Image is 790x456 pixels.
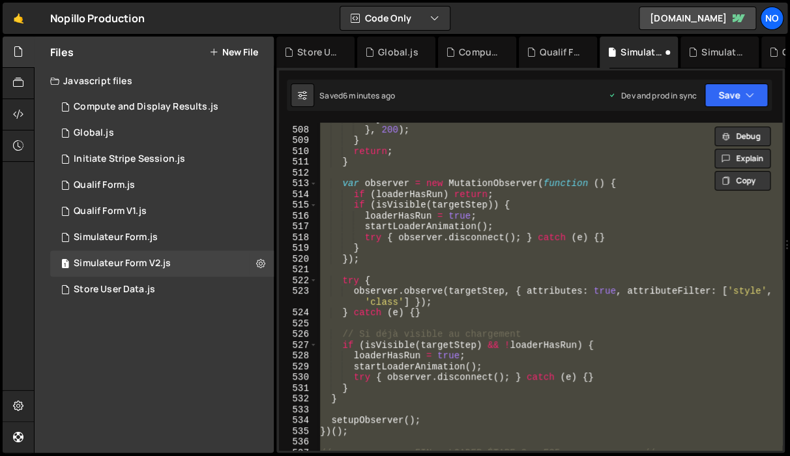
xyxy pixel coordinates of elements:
div: Qualif Form.js [540,46,581,59]
div: 8072/18732.js [50,94,274,120]
button: Copy [714,171,770,190]
button: Explain [714,149,770,168]
div: 518 [279,232,317,243]
button: Save [705,84,768,107]
div: 531 [279,383,317,394]
div: Qualif Form V1.js [74,205,147,217]
div: 521 [279,264,317,275]
button: New File [209,47,258,57]
div: 8072/18527.js [50,277,274,303]
div: 508 [279,125,317,136]
div: Simulateur Form V2.js [621,46,662,59]
div: 509 [279,135,317,146]
div: 535 [279,426,317,437]
div: 525 [279,318,317,329]
div: 8072/17720.js [50,251,274,277]
div: 536 [279,436,317,448]
div: 534 [279,415,317,426]
div: 532 [279,393,317,404]
div: Initiate Stripe Session.js [74,153,185,165]
div: 520 [279,254,317,265]
div: 524 [279,307,317,318]
div: 8072/17751.js [50,120,274,146]
div: Dev and prod in sync [608,90,697,101]
button: Code Only [340,7,450,30]
div: 519 [279,243,317,254]
div: Compute and Display Results.js [74,101,218,113]
div: 8072/18519.js [50,146,274,172]
a: [DOMAIN_NAME] [639,7,756,30]
a: 🤙 [3,3,35,34]
div: 527 [279,340,317,351]
div: 522 [279,275,317,286]
div: 512 [279,168,317,179]
div: 533 [279,404,317,416]
button: Debug [714,127,770,146]
div: Store User Data.js [297,46,339,59]
div: Javascript files [35,68,274,94]
div: 511 [279,157,317,168]
div: Qualif Form.js [74,179,135,191]
div: 517 [279,221,317,232]
div: 515 [279,200,317,211]
div: 6 minutes ago [343,90,395,101]
div: Nopillo Production [50,10,145,26]
div: Simulateur Form V2.js [74,258,171,269]
div: Global.js [74,127,113,139]
a: No [760,7,783,30]
div: 529 [279,361,317,372]
div: 526 [279,329,317,340]
div: Simulateur Form.js [701,46,743,59]
div: 514 [279,189,317,200]
span: 1 [61,260,69,270]
div: Store User Data.js [74,284,155,296]
div: 510 [279,146,317,157]
div: 513 [279,178,317,189]
div: 8072/34048.js [50,198,274,224]
div: 8072/16345.js [50,172,274,198]
div: 516 [279,211,317,222]
div: Compute and Display Results.js [459,46,501,59]
div: 523 [279,286,317,307]
div: Simulateur Form.js [74,232,158,243]
div: 530 [279,372,317,383]
div: Global.js [378,46,418,59]
h2: Files [50,45,74,59]
div: Saved [319,90,395,101]
div: 8072/16343.js [50,224,274,251]
div: 528 [279,350,317,361]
